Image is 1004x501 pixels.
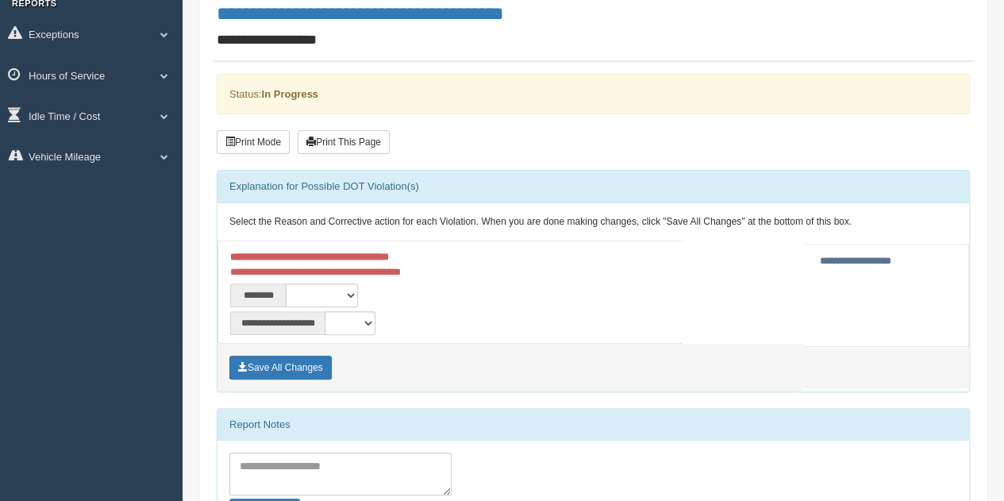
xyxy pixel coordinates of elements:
button: Print Mode [217,130,290,154]
button: Save [229,356,332,380]
div: Report Notes [217,409,969,441]
strong: In Progress [261,88,318,100]
div: Explanation for Possible DOT Violation(s) [217,171,969,202]
div: Status: [217,74,970,114]
div: Select the Reason and Corrective action for each Violation. When you are done making changes, cli... [217,203,969,241]
button: Print This Page [298,130,390,154]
